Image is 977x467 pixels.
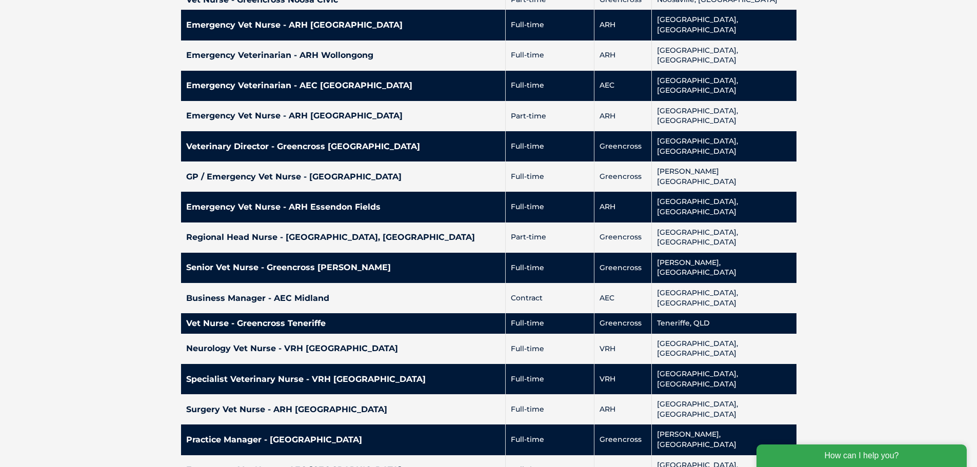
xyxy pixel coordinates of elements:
h4: Surgery Vet Nurse - ARH [GEOGRAPHIC_DATA] [186,405,501,414]
td: Full-time [506,40,594,71]
td: Greencross [594,253,652,283]
td: Full-time [506,424,594,455]
td: ARH [594,192,652,222]
h4: Emergency Vet Nurse - ARH [GEOGRAPHIC_DATA] [186,21,501,29]
h4: GP / Emergency Vet Nurse - [GEOGRAPHIC_DATA] [186,173,501,181]
div: How can I help you? [6,6,216,29]
td: VRH [594,364,652,394]
td: [GEOGRAPHIC_DATA], [GEOGRAPHIC_DATA] [652,192,796,222]
td: [GEOGRAPHIC_DATA], [GEOGRAPHIC_DATA] [652,40,796,71]
td: Greencross [594,131,652,161]
td: Full-time [506,313,594,334]
td: [PERSON_NAME], [GEOGRAPHIC_DATA] [652,253,796,283]
td: ARH [594,394,652,424]
td: Contract [506,283,594,313]
button: Search [957,47,967,57]
td: Greencross [594,424,652,455]
td: [GEOGRAPHIC_DATA], [GEOGRAPHIC_DATA] [652,222,796,253]
td: Part-time [506,101,594,131]
td: ARH [594,10,652,40]
td: [PERSON_NAME], [GEOGRAPHIC_DATA] [652,424,796,455]
h4: Emergency Veterinarian - ARH Wollongong [186,51,501,59]
td: Full-time [506,10,594,40]
td: [GEOGRAPHIC_DATA], [GEOGRAPHIC_DATA] [652,71,796,101]
td: Full-time [506,394,594,424]
td: Full-time [506,161,594,192]
h4: Emergency Veterinarian - AEC [GEOGRAPHIC_DATA] [186,82,501,90]
td: Greencross [594,313,652,334]
td: Full-time [506,253,594,283]
td: AEC [594,71,652,101]
td: [GEOGRAPHIC_DATA], [GEOGRAPHIC_DATA] [652,131,796,161]
td: Full-time [506,192,594,222]
h4: Vet Nurse - Greencross Teneriffe [186,319,501,328]
td: Full-time [506,71,594,101]
td: Full-time [506,131,594,161]
h4: Senior Vet Nurse - Greencross [PERSON_NAME] [186,263,501,272]
td: ARH [594,101,652,131]
td: [GEOGRAPHIC_DATA], [GEOGRAPHIC_DATA] [652,334,796,364]
h4: Regional Head Nurse - [GEOGRAPHIC_DATA], [GEOGRAPHIC_DATA] [186,233,501,241]
td: Full-time [506,334,594,364]
td: ARH [594,40,652,71]
h4: Practice Manager - [GEOGRAPHIC_DATA] [186,436,501,444]
h4: Veterinary Director - Greencross [GEOGRAPHIC_DATA] [186,143,501,151]
td: [PERSON_NAME][GEOGRAPHIC_DATA] [652,161,796,192]
td: Teneriffe, QLD [652,313,796,334]
h4: Neurology Vet Nurse - VRH [GEOGRAPHIC_DATA] [186,344,501,353]
td: [GEOGRAPHIC_DATA], [GEOGRAPHIC_DATA] [652,10,796,40]
h4: Specialist Veterinary Nurse - VRH [GEOGRAPHIC_DATA] [186,375,501,383]
td: [GEOGRAPHIC_DATA], [GEOGRAPHIC_DATA] [652,101,796,131]
td: Part-time [506,222,594,253]
td: Full-time [506,364,594,394]
td: Greencross [594,222,652,253]
td: AEC [594,283,652,313]
td: VRH [594,334,652,364]
td: Greencross [594,161,652,192]
h4: Emergency Vet Nurse - ARH [GEOGRAPHIC_DATA] [186,112,501,120]
td: [GEOGRAPHIC_DATA], [GEOGRAPHIC_DATA] [652,283,796,313]
h4: Emergency Vet Nurse - ARH Essendon Fields [186,203,501,211]
td: [GEOGRAPHIC_DATA], [GEOGRAPHIC_DATA] [652,394,796,424]
h4: Business Manager - AEC Midland [186,294,501,302]
td: [GEOGRAPHIC_DATA], [GEOGRAPHIC_DATA] [652,364,796,394]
